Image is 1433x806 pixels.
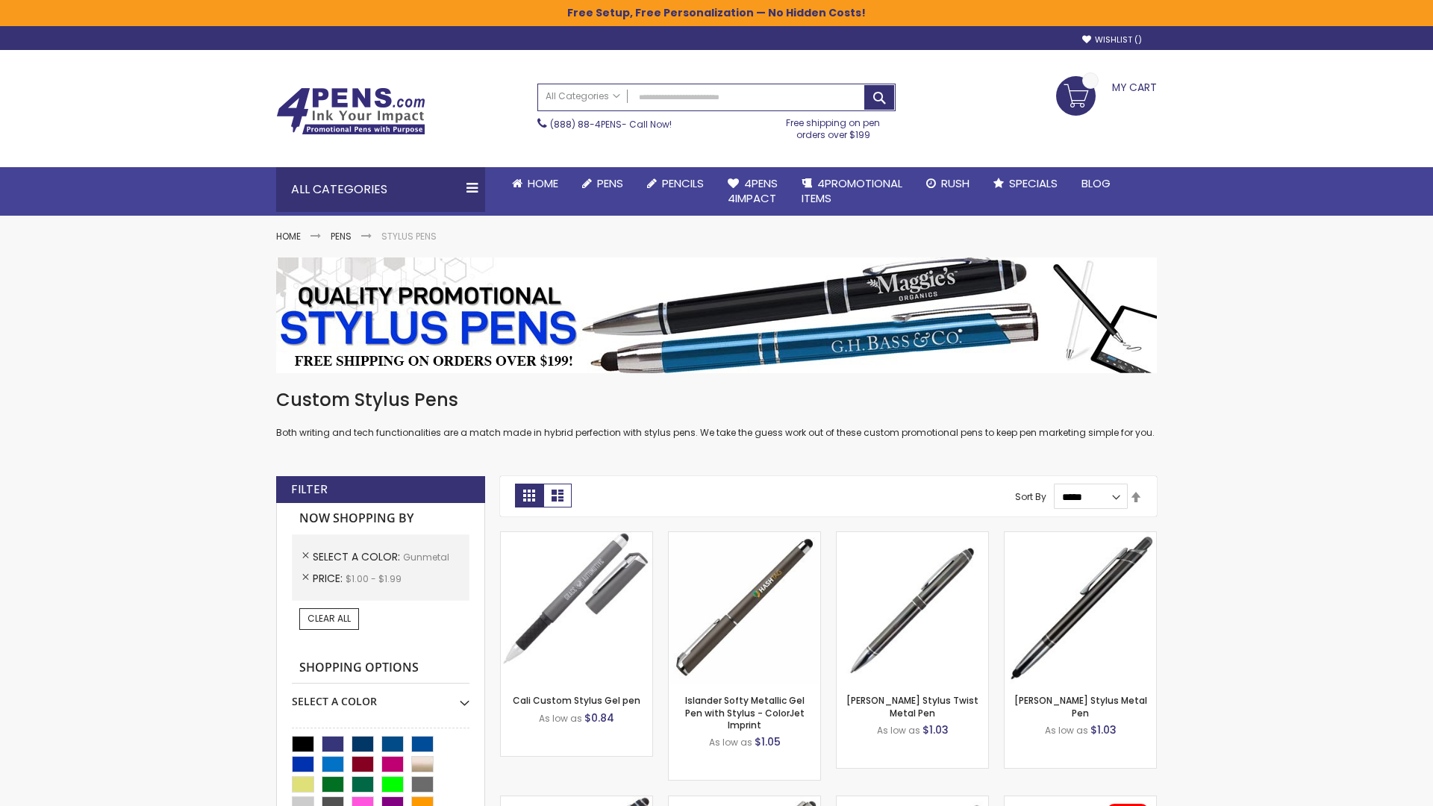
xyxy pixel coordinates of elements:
[292,503,469,534] strong: Now Shopping by
[877,724,920,737] span: As low as
[914,167,981,200] a: Rush
[584,710,614,725] span: $0.84
[941,175,970,191] span: Rush
[538,84,628,109] a: All Categories
[292,684,469,709] div: Select A Color
[846,694,978,719] a: [PERSON_NAME] Stylus Twist Metal Pen
[1014,694,1147,719] a: [PERSON_NAME] Stylus Metal Pen
[597,175,623,191] span: Pens
[771,111,896,141] div: Free shipping on pen orders over $199
[1070,167,1123,200] a: Blog
[500,167,570,200] a: Home
[728,175,778,206] span: 4Pens 4impact
[570,167,635,200] a: Pens
[381,230,437,243] strong: Stylus Pens
[307,612,351,625] span: Clear All
[1082,34,1142,46] a: Wishlist
[662,175,704,191] span: Pencils
[528,175,558,191] span: Home
[276,388,1157,412] h1: Custom Stylus Pens
[331,230,352,243] a: Pens
[685,694,805,731] a: Islander Softy Metallic Gel Pen with Stylus - ColorJet Imprint
[513,694,640,707] a: Cali Custom Stylus Gel pen
[515,484,543,507] strong: Grid
[313,571,346,586] span: Price
[802,175,902,206] span: 4PROMOTIONAL ITEMS
[790,167,914,216] a: 4PROMOTIONALITEMS
[546,90,620,102] span: All Categories
[276,257,1157,373] img: Stylus Pens
[1005,532,1156,684] img: Olson Stylus Metal Pen-Gunmetal
[709,736,752,749] span: As low as
[403,551,449,563] span: Gunmetal
[1045,724,1088,737] span: As low as
[299,608,359,629] a: Clear All
[346,572,402,585] span: $1.00 - $1.99
[669,531,820,544] a: Islander Softy Metallic Gel Pen with Stylus - ColorJet Imprint-Gunmetal
[292,652,469,684] strong: Shopping Options
[837,532,988,684] img: Colter Stylus Twist Metal Pen-Gunmetal
[716,167,790,216] a: 4Pens4impact
[539,712,582,725] span: As low as
[313,549,403,564] span: Select A Color
[276,388,1157,440] div: Both writing and tech functionalities are a match made in hybrid perfection with stylus pens. We ...
[755,734,781,749] span: $1.05
[1015,490,1046,503] label: Sort By
[837,531,988,544] a: Colter Stylus Twist Metal Pen-Gunmetal
[1081,175,1111,191] span: Blog
[669,532,820,684] img: Islander Softy Metallic Gel Pen with Stylus - ColorJet Imprint-Gunmetal
[981,167,1070,200] a: Specials
[276,87,425,135] img: 4Pens Custom Pens and Promotional Products
[1005,531,1156,544] a: Olson Stylus Metal Pen-Gunmetal
[1090,722,1117,737] span: $1.03
[550,118,622,131] a: (888) 88-4PENS
[501,532,652,684] img: Cali Custom Stylus Gel pen-Gunmetal
[501,531,652,544] a: Cali Custom Stylus Gel pen-Gunmetal
[550,118,672,131] span: - Call Now!
[922,722,949,737] span: $1.03
[291,481,328,498] strong: Filter
[276,167,485,212] div: All Categories
[1009,175,1058,191] span: Specials
[276,230,301,243] a: Home
[635,167,716,200] a: Pencils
